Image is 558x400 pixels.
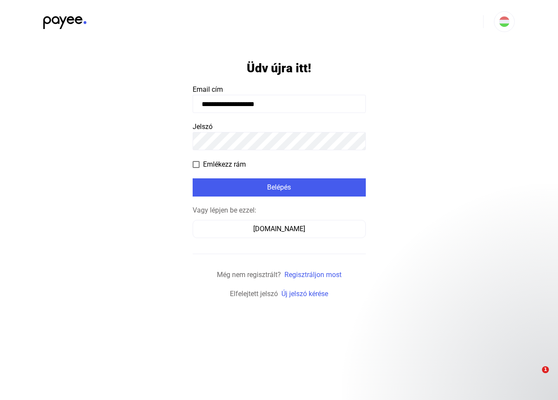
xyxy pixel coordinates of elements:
[193,225,366,233] a: [DOMAIN_NAME]
[193,85,223,94] span: Email cím
[193,205,366,216] div: Vagy lépjen be ezzel:
[499,16,510,27] img: HU
[230,290,278,298] span: Elfelejtett jelszó
[494,11,515,32] button: HU
[193,220,366,238] button: [DOMAIN_NAME]
[524,366,545,387] iframe: Intercom live chat
[542,366,549,373] span: 1
[284,271,342,279] a: Regisztráljon most
[193,178,366,197] button: Belépés
[385,312,558,377] iframe: Intercom notifications message
[196,224,363,234] div: [DOMAIN_NAME]
[193,123,213,131] span: Jelszó
[43,11,87,29] img: black-payee-blue-dot.svg
[217,271,281,279] span: Még nem regisztrált?
[247,61,311,76] h1: Üdv újra itt!
[203,159,246,170] span: Emlékezz rám
[195,182,363,193] div: Belépés
[281,290,328,298] a: Új jelszó kérése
